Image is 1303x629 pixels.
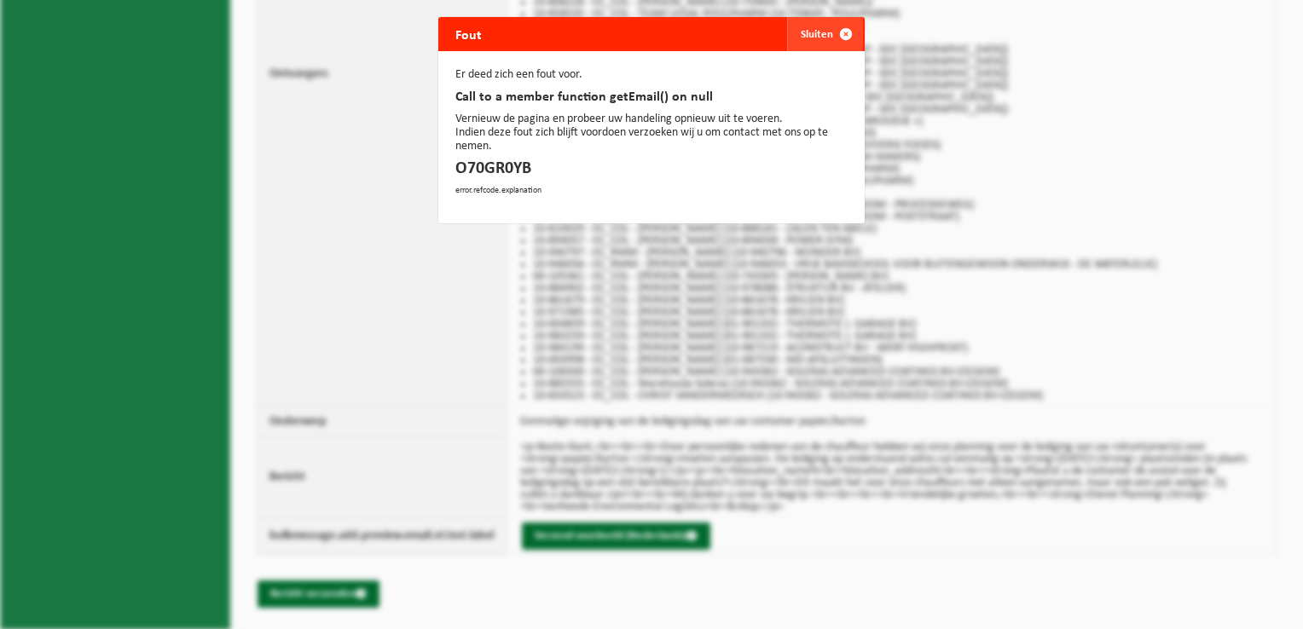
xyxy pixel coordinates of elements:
[455,113,848,153] p: Vernieuw de pagina en probeer uw handeling opnieuw uit te voeren. Indien deze fout zich blijft vo...
[455,90,848,104] p: Call to a member function getEmail() on null
[455,184,848,198] p: error.refcode.explanation
[455,68,848,82] p: Er deed zich een fout voor.
[455,162,848,176] p: O70GR0YB
[438,17,499,53] h2: Fout
[787,17,863,51] button: Sluiten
